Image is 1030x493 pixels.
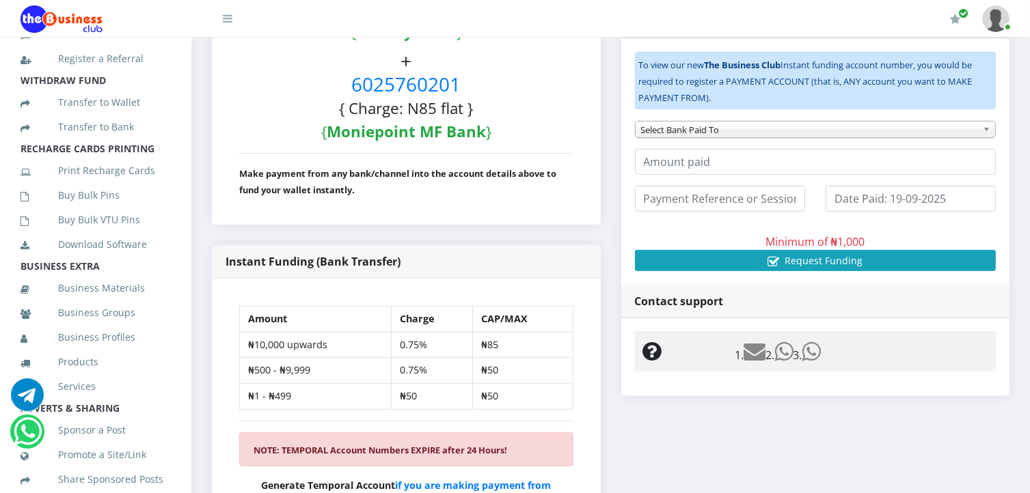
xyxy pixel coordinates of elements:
[21,229,171,260] a: Download Software
[21,87,171,118] a: Transfer to Wallet
[705,59,781,71] b: The Business Club
[785,254,863,267] span: Request Funding
[21,414,171,446] a: Sponsor a Post
[635,250,997,271] button: Request Funding
[240,332,392,358] td: ₦10,000 upwards
[21,322,171,353] a: Business Profiles
[254,444,507,456] b: NOTE: TEMPORAL Account Numbers EXPIRE after 24 Hours!
[21,155,171,186] a: Print Recharge Cards
[240,384,392,410] td: ₦1 - ₦499
[639,59,973,104] small: To view our new Instant funding account number, you would be required to register a PAYMENT ACCOU...
[635,186,805,212] input: Payment Reference or Session ID
[473,384,573,410] td: ₦50
[14,425,42,448] a: Chat for support
[391,332,473,358] td: 0.75%
[21,43,171,74] a: Register a Referral
[240,358,392,384] td: ₦500 - ₦9,999
[327,121,486,142] b: Moniepoint MF Bank
[21,180,171,211] a: Buy Bulk Pins
[21,371,171,402] a: Services
[765,234,865,249] span: Minimum of ₦1,000
[21,346,171,378] a: Products
[635,149,997,175] input: Amount paid
[21,5,103,33] img: Logo
[21,111,171,143] a: Transfer to Bank
[391,358,473,384] td: 0.75%
[21,439,171,470] a: Promote a Site/Link
[239,50,573,141] h3: +
[11,389,44,411] a: Chat for support
[339,98,473,119] small: { Charge: N85 flat }
[982,5,1009,32] img: User
[826,186,996,212] input: Date Paid: 19-09-2025
[950,14,960,25] i: Renew/Upgrade Subscription
[226,254,401,269] strong: Instant Funding (Bank Transfer)
[958,8,968,18] span: Renew/Upgrade Subscription
[351,71,461,97] span: 6025760201
[641,122,978,138] span: Select Bank Paid To
[240,306,392,332] th: Amount
[21,272,171,304] a: Business Materials
[727,333,996,372] td: 1. 2. 3.
[473,332,573,358] td: ₦85
[321,121,491,142] small: { }
[21,204,171,236] a: Buy Bulk VTU Pins
[391,306,473,332] th: Charge
[239,167,556,196] b: Make payment from any bank/channel into the account details above to fund your wallet instantly.
[473,358,573,384] td: ₦50
[635,294,724,309] strong: Contact support
[21,297,171,328] a: Business Groups
[473,306,573,332] th: CAP/MAX
[391,384,473,410] td: ₦50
